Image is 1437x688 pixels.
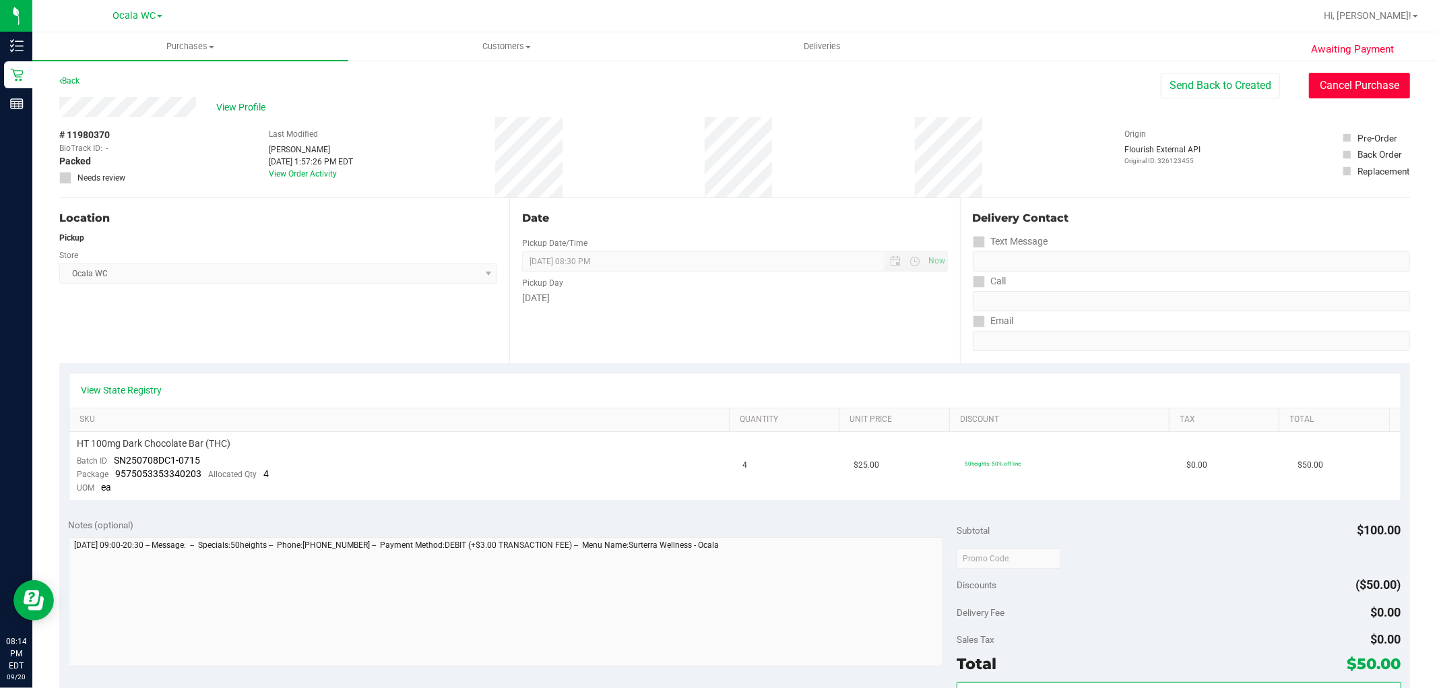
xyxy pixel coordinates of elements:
[1186,459,1207,472] span: $0.00
[1358,523,1401,537] span: $100.00
[973,251,1410,272] input: Format: (999) 999-9999
[957,634,994,645] span: Sales Tax
[1124,156,1201,166] p: Original ID: 326123455
[960,414,1164,425] a: Discount
[1347,654,1401,673] span: $50.00
[522,277,563,289] label: Pickup Day
[1298,459,1323,472] span: $50.00
[115,455,201,466] span: SN250708DC1-0715
[59,233,84,243] strong: Pickup
[973,210,1410,226] div: Delivery Contact
[1180,414,1274,425] a: Tax
[10,97,24,111] inline-svg: Reports
[957,654,996,673] span: Total
[1358,164,1409,178] div: Replacement
[1371,632,1401,646] span: $0.00
[1124,144,1201,166] div: Flourish External API
[106,142,108,154] span: -
[59,249,78,261] label: Store
[957,607,1004,618] span: Delivery Fee
[59,128,110,142] span: # 11980370
[348,32,664,61] a: Customers
[850,414,945,425] a: Unit Price
[1356,577,1401,592] span: ($50.00)
[743,459,748,472] span: 4
[1161,73,1280,98] button: Send Back to Created
[1311,42,1394,57] span: Awaiting Payment
[113,10,156,22] span: Ocala WC
[209,470,257,479] span: Allocated Qty
[854,459,879,472] span: $25.00
[59,210,497,226] div: Location
[1371,605,1401,619] span: $0.00
[216,100,270,115] span: View Profile
[664,32,980,61] a: Deliveries
[786,40,859,53] span: Deliveries
[10,68,24,82] inline-svg: Retail
[32,40,348,53] span: Purchases
[77,172,125,184] span: Needs review
[965,460,1021,467] span: 50heights: 50% off line
[6,635,26,672] p: 08:14 PM EDT
[59,142,102,154] span: BioTrack ID:
[973,272,1007,291] label: Call
[1324,10,1411,21] span: Hi, [PERSON_NAME]!
[269,169,337,179] a: View Order Activity
[522,237,587,249] label: Pickup Date/Time
[116,468,202,479] span: 9575053353340203
[13,580,54,621] iframe: Resource center
[1124,128,1146,140] label: Origin
[59,154,91,168] span: Packed
[1290,414,1384,425] a: Total
[77,437,231,450] span: HT 100mg Dark Chocolate Bar (THC)
[69,520,134,530] span: Notes (optional)
[522,291,947,305] div: [DATE]
[79,414,724,425] a: SKU
[102,482,112,493] span: ea
[522,210,947,226] div: Date
[349,40,664,53] span: Customers
[973,311,1014,331] label: Email
[269,156,353,168] div: [DATE] 1:57:26 PM EDT
[973,291,1410,311] input: Format: (999) 999-9999
[1309,73,1410,98] button: Cancel Purchase
[740,414,834,425] a: Quantity
[269,128,318,140] label: Last Modified
[957,525,990,536] span: Subtotal
[957,573,996,597] span: Discounts
[1358,148,1402,161] div: Back Order
[973,232,1048,251] label: Text Message
[82,383,162,397] a: View State Registry
[77,483,95,493] span: UOM
[59,76,79,86] a: Back
[1358,131,1397,145] div: Pre-Order
[957,549,1061,569] input: Promo Code
[77,470,109,479] span: Package
[77,456,108,466] span: Batch ID
[6,672,26,682] p: 09/20
[10,39,24,53] inline-svg: Inventory
[269,144,353,156] div: [PERSON_NAME]
[32,32,348,61] a: Purchases
[264,468,269,479] span: 4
